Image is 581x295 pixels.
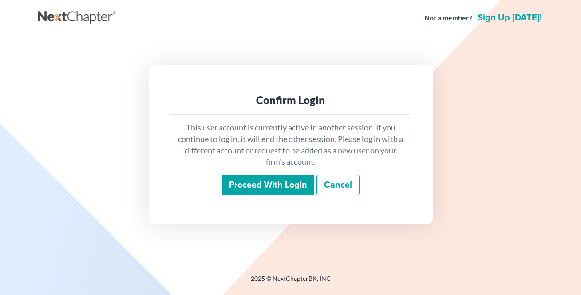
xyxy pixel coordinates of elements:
div: 2025 © NextChapterBK, INC [38,274,544,290]
a: Cancel [316,175,360,195]
div: Confirm Login [177,93,404,107]
p: This user account is currently active in another session. If you continue to log in, it will end ... [177,122,404,168]
a: Sign up [DATE]! [476,13,544,22]
input: Proceed with login [222,175,314,195]
strong: Not a member? [424,13,472,23]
